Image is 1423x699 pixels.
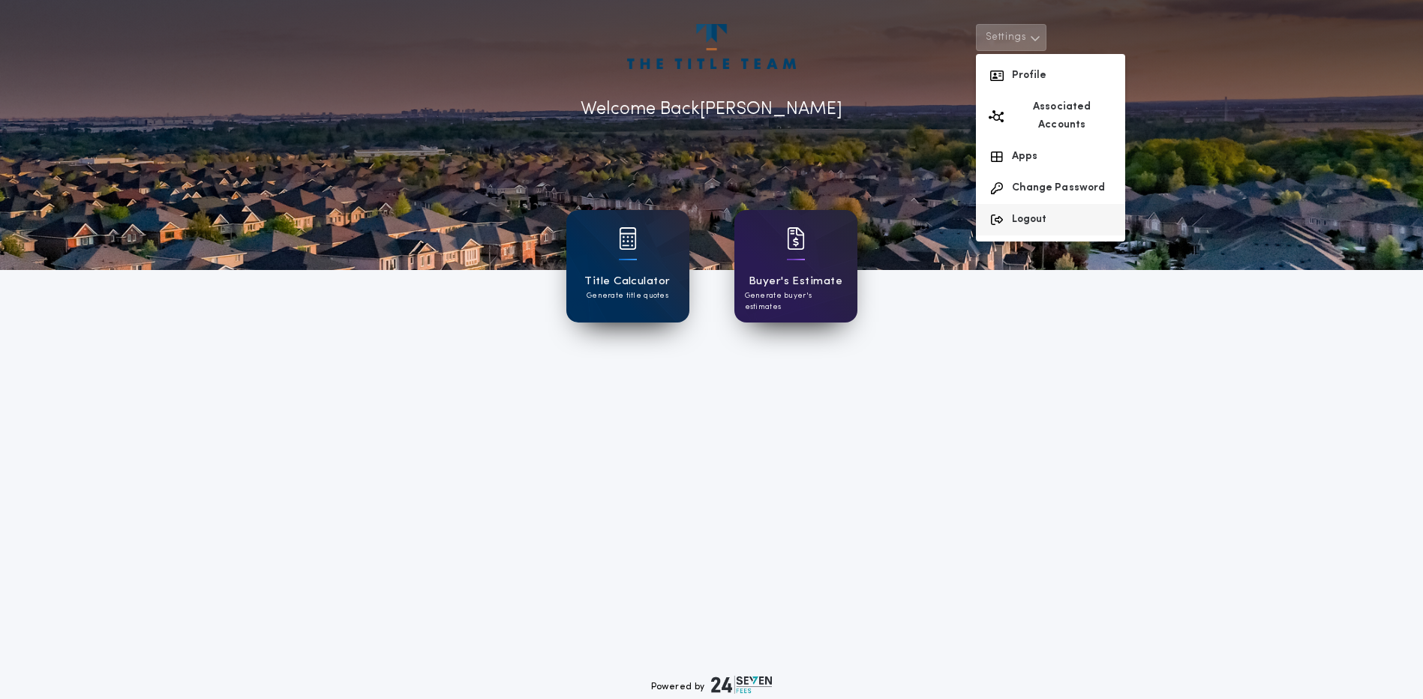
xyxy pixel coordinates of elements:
[749,273,842,290] h1: Buyer's Estimate
[584,273,670,290] h1: Title Calculator
[976,60,1125,91] button: Profile
[651,676,773,694] div: Powered by
[581,96,842,123] p: Welcome Back [PERSON_NAME]
[976,141,1125,172] button: Apps
[627,24,795,69] img: account-logo
[734,210,857,322] a: card iconBuyer's EstimateGenerate buyer's estimates
[566,210,689,322] a: card iconTitle CalculatorGenerate title quotes
[711,676,773,694] img: logo
[976,91,1125,141] button: Associated Accounts
[619,227,637,250] img: card icon
[976,24,1046,51] button: Settings
[976,204,1125,235] button: Logout
[976,54,1125,241] div: Settings
[587,290,668,301] p: Generate title quotes
[745,290,847,313] p: Generate buyer's estimates
[787,227,805,250] img: card icon
[976,172,1125,204] button: Change Password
